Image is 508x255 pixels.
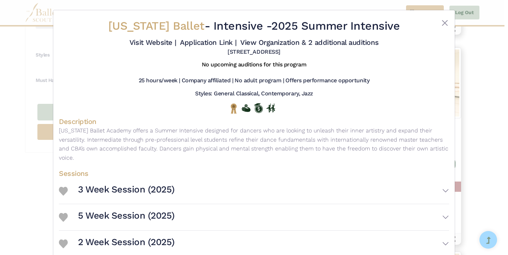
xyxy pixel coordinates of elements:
a: Visit Website | [129,38,176,47]
h4: Description [59,117,449,126]
img: In Person [266,103,275,113]
button: 5 Week Session (2025) [78,207,449,227]
img: Heart [59,239,68,248]
img: Offers Financial Aid [242,104,250,112]
button: 2 Week Session (2025) [78,233,449,254]
h4: Sessions [59,169,449,178]
img: Heart [59,213,68,222]
h3: 3 Week Session (2025) [78,184,175,196]
h5: 25 hours/week | [139,77,180,84]
h5: Company affiliated | [182,77,233,84]
p: [US_STATE] Ballet Academy offers a Summer Intensive designed for dancers who are looking to unlea... [59,126,449,162]
span: Intensive - [213,19,272,32]
span: [US_STATE] Ballet [108,19,205,32]
h5: No adult program | [235,77,284,84]
h3: 2 Week Session (2025) [78,236,175,248]
img: National [229,103,238,114]
img: Heart [59,187,68,196]
h5: [STREET_ADDRESS] [228,48,280,56]
h5: Offers performance opportunity [285,77,369,84]
a: View Organization & 2 additional auditions [240,38,379,47]
h2: - 2025 Summer Intensive [91,19,417,34]
h5: Styles: General Classical, Contemporary, Jazz [195,90,313,97]
h5: No upcoming auditions for this program [202,61,307,69]
a: Application Link | [180,38,236,47]
button: 3 Week Session (2025) [78,181,449,201]
img: Offers Scholarship [254,103,263,113]
h3: 5 Week Session (2025) [78,210,175,222]
button: Close [441,19,449,27]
